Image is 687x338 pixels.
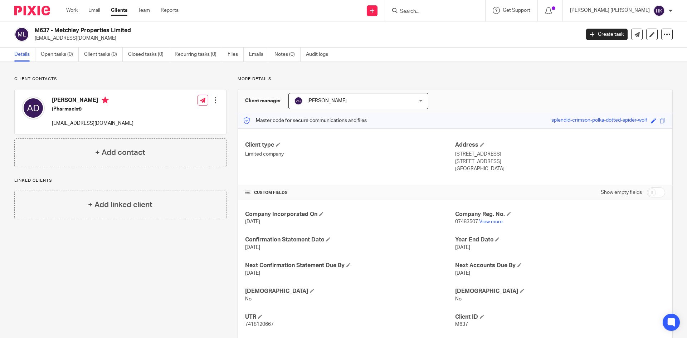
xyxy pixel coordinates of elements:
[455,165,665,172] p: [GEOGRAPHIC_DATA]
[455,245,470,250] span: [DATE]
[245,297,252,302] span: No
[95,147,145,158] h4: + Add contact
[88,7,100,14] a: Email
[245,322,274,327] span: 7418120667
[14,27,29,42] img: svg%3E
[479,219,503,224] a: View more
[35,27,467,34] h2: M637 - Metchley Properties Limited
[455,297,462,302] span: No
[455,151,665,158] p: [STREET_ADDRESS]
[307,98,347,103] span: [PERSON_NAME]
[245,97,281,104] h3: Client manager
[84,48,123,62] a: Client tasks (0)
[245,141,455,149] h4: Client type
[455,211,665,218] h4: Company Reg. No.
[245,271,260,276] span: [DATE]
[455,288,665,295] h4: [DEMOGRAPHIC_DATA]
[175,48,222,62] a: Recurring tasks (0)
[249,48,269,62] a: Emails
[245,236,455,244] h4: Confirmation Statement Date
[245,219,260,224] span: [DATE]
[138,7,150,14] a: Team
[52,97,133,106] h4: [PERSON_NAME]
[111,7,127,14] a: Clients
[102,97,109,104] i: Primary
[245,211,455,218] h4: Company Incorporated On
[245,151,455,158] p: Limited company
[245,288,455,295] h4: [DEMOGRAPHIC_DATA]
[88,199,152,210] h4: + Add linked client
[228,48,244,62] a: Files
[455,158,665,165] p: [STREET_ADDRESS]
[455,219,478,224] span: 07483507
[570,7,650,14] p: [PERSON_NAME] [PERSON_NAME]
[14,76,226,82] p: Client contacts
[52,106,133,113] h5: (Pharmacist)
[245,262,455,269] h4: Next Confirmation Statement Due By
[503,8,530,13] span: Get Support
[455,141,665,149] h4: Address
[14,6,50,15] img: Pixie
[306,48,333,62] a: Audit logs
[274,48,301,62] a: Notes (0)
[41,48,79,62] a: Open tasks (0)
[294,97,303,105] img: svg%3E
[14,48,35,62] a: Details
[455,271,470,276] span: [DATE]
[245,245,260,250] span: [DATE]
[35,35,575,42] p: [EMAIL_ADDRESS][DOMAIN_NAME]
[455,322,468,327] span: M637
[586,29,628,40] a: Create task
[161,7,179,14] a: Reports
[455,236,665,244] h4: Year End Date
[601,189,642,196] label: Show empty fields
[455,262,665,269] h4: Next Accounts Due By
[455,313,665,321] h4: Client ID
[551,117,647,125] div: splendid-crimson-polka-dotted-spider-wolf
[66,7,78,14] a: Work
[238,76,673,82] p: More details
[52,120,133,127] p: [EMAIL_ADDRESS][DOMAIN_NAME]
[243,117,367,124] p: Master code for secure communications and files
[128,48,169,62] a: Closed tasks (0)
[653,5,665,16] img: svg%3E
[399,9,464,15] input: Search
[14,178,226,183] p: Linked clients
[245,313,455,321] h4: UTR
[245,190,455,196] h4: CUSTOM FIELDS
[22,97,45,119] img: svg%3E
